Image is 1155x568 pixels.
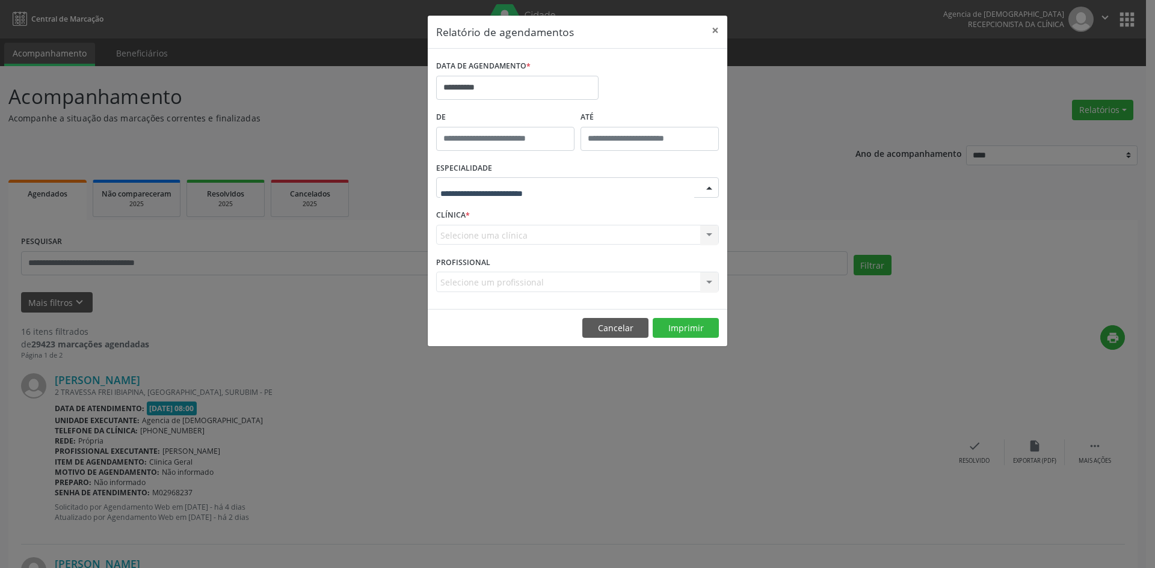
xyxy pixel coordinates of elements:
[703,16,727,45] button: Close
[436,57,531,76] label: DATA DE AGENDAMENTO
[436,24,574,40] h5: Relatório de agendamentos
[436,108,574,127] label: De
[581,108,719,127] label: ATÉ
[436,159,492,178] label: ESPECIALIDADE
